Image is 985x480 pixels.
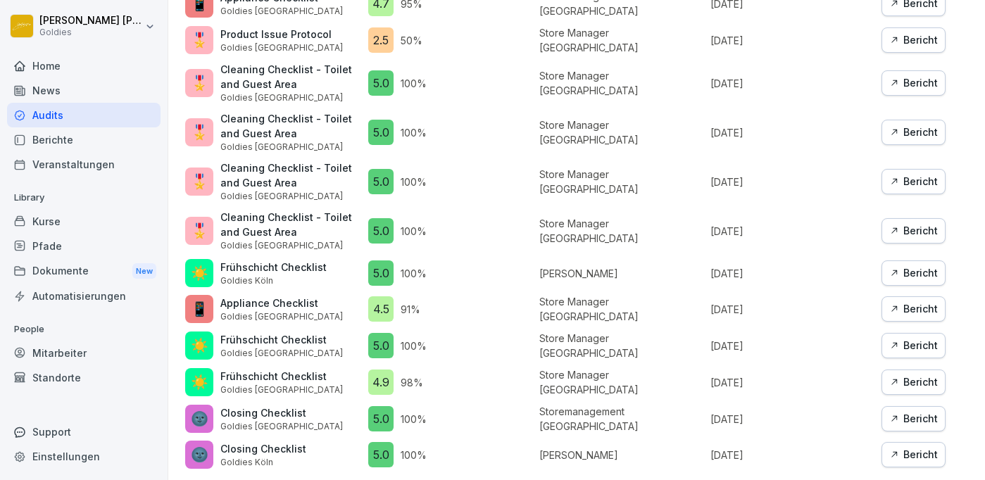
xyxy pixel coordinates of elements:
[401,224,427,239] p: 100 %
[401,448,427,462] p: 100 %
[220,5,343,18] p: Goldies [GEOGRAPHIC_DATA]
[368,442,394,467] div: 5.0
[889,374,938,390] div: Bericht
[7,365,161,390] a: Standorte
[882,406,946,431] button: Bericht
[539,118,703,147] p: Store Manager [GEOGRAPHIC_DATA]
[220,441,306,456] p: Closing Checklist
[401,412,427,427] p: 100 %
[889,411,938,427] div: Bericht
[401,339,427,353] p: 100 %
[7,187,161,209] p: Library
[220,405,343,420] p: Closing Checklist
[882,218,946,244] a: Bericht
[191,372,208,393] p: ☀️
[882,120,946,145] button: Bericht
[7,127,161,152] a: Berichte
[882,27,946,53] a: Bericht
[191,298,208,320] p: 📱
[882,442,946,467] a: Bericht
[710,339,874,353] p: [DATE]
[7,152,161,177] div: Veranstaltungen
[889,125,938,140] div: Bericht
[539,448,703,462] p: [PERSON_NAME]
[401,76,427,91] p: 100 %
[7,341,161,365] a: Mitarbeiter
[220,160,361,190] p: Cleaning Checklist - Toilet and Guest Area
[882,296,946,322] button: Bericht
[220,260,327,274] p: Frühschicht Checklist
[539,294,703,324] p: Store Manager [GEOGRAPHIC_DATA]
[39,27,142,37] p: Goldies
[7,444,161,469] a: Einstellungen
[710,33,874,48] p: [DATE]
[368,260,394,286] div: 5.0
[220,91,361,104] p: Goldies [GEOGRAPHIC_DATA]
[7,258,161,284] a: DokumenteNew
[7,284,161,308] div: Automatisierungen
[710,375,874,390] p: [DATE]
[889,32,938,48] div: Bericht
[220,239,361,252] p: Goldies [GEOGRAPHIC_DATA]
[710,448,874,462] p: [DATE]
[368,218,394,244] div: 5.0
[220,332,343,347] p: Frühschicht Checklist
[220,274,327,287] p: Goldies Köln
[401,375,423,390] p: 98 %
[368,406,394,431] div: 5.0
[7,318,161,341] p: People
[368,370,394,395] div: 4.9
[191,72,208,94] p: 🎖️
[882,370,946,395] button: Bericht
[889,265,938,281] div: Bericht
[401,125,427,140] p: 100 %
[191,30,208,51] p: 🎖️
[368,333,394,358] div: 5.0
[368,169,394,194] div: 5.0
[220,369,343,384] p: Frühschicht Checklist
[220,210,361,239] p: Cleaning Checklist - Toilet and Guest Area
[882,70,946,96] button: Bericht
[191,220,208,241] p: 🎖️
[220,62,361,91] p: Cleaning Checklist - Toilet and Guest Area
[7,103,161,127] div: Audits
[191,408,208,429] p: 🌚
[710,125,874,140] p: [DATE]
[889,75,938,91] div: Bericht
[191,444,208,465] p: 🌚
[7,53,161,78] div: Home
[710,76,874,91] p: [DATE]
[191,263,208,284] p: ☀️
[191,335,208,356] p: ☀️
[401,266,427,281] p: 100 %
[889,447,938,462] div: Bericht
[710,266,874,281] p: [DATE]
[539,266,703,281] p: [PERSON_NAME]
[7,234,161,258] a: Pfade
[710,412,874,427] p: [DATE]
[132,263,156,279] div: New
[882,260,946,286] button: Bericht
[882,169,946,194] button: Bericht
[191,122,208,143] p: 🎖️
[368,120,394,145] div: 5.0
[7,78,161,103] a: News
[539,216,703,246] p: Store Manager [GEOGRAPHIC_DATA]
[220,420,343,433] p: Goldies [GEOGRAPHIC_DATA]
[368,27,394,53] div: 2.5
[539,331,703,360] p: Store Manager [GEOGRAPHIC_DATA]
[401,175,427,189] p: 100 %
[7,419,161,444] div: Support
[7,258,161,284] div: Dokumente
[539,404,703,434] p: Storemanagement [GEOGRAPHIC_DATA]
[220,310,343,323] p: Goldies [GEOGRAPHIC_DATA]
